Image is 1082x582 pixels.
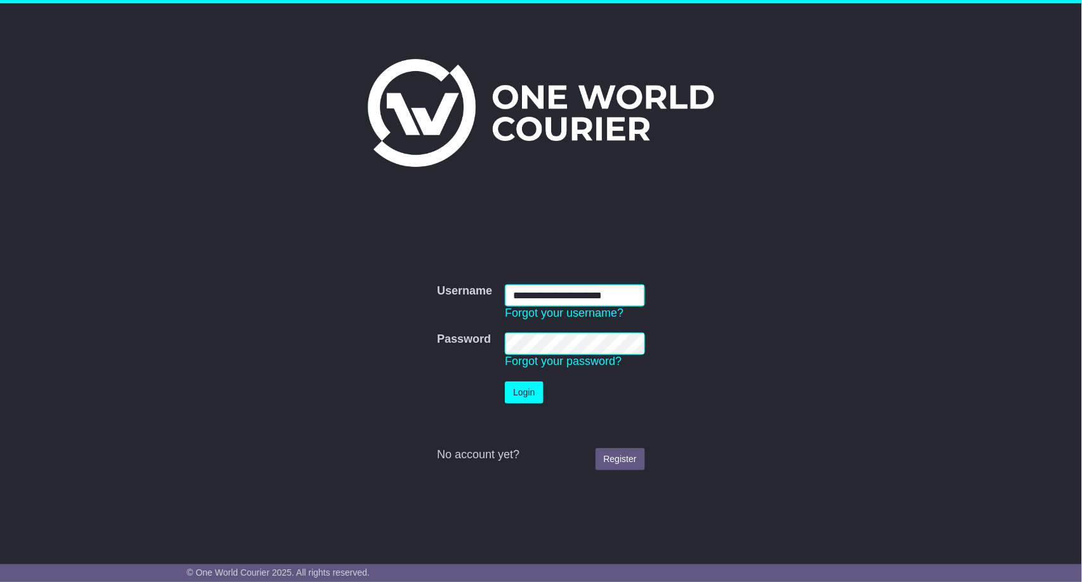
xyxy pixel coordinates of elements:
button: Login [505,381,543,404]
label: Password [437,333,491,347]
img: One World [368,59,714,167]
label: Username [437,284,492,298]
span: © One World Courier 2025. All rights reserved. [186,567,370,578]
div: No account yet? [437,448,644,462]
a: Register [596,448,645,470]
a: Forgot your username? [505,307,623,319]
a: Forgot your password? [505,355,622,367]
